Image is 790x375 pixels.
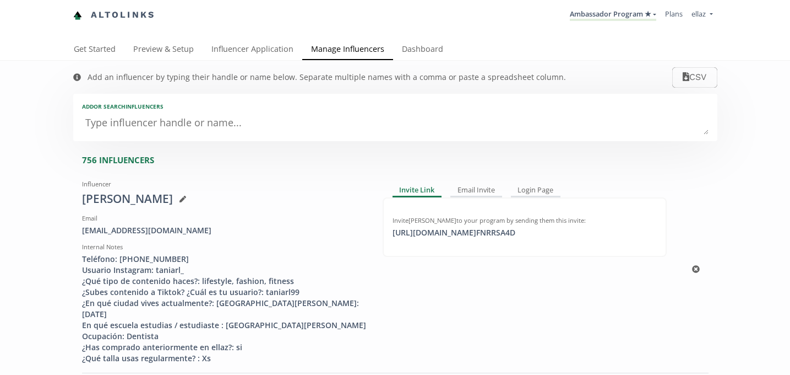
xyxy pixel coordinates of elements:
[82,214,366,223] div: Email
[73,11,82,20] img: favicon-32x32.png
[393,216,657,225] div: Invite [PERSON_NAME] to your program by sending them this invite:
[302,39,393,61] a: Manage Influencers
[386,227,522,238] div: [URL][DOMAIN_NAME] FNRRSA4D
[82,154,717,166] div: 756 INFLUENCERS
[82,191,366,207] div: [PERSON_NAME]
[393,39,452,61] a: Dashboard
[511,184,561,197] div: Login Page
[450,184,502,197] div: Email Invite
[570,9,656,21] a: Ambassador Program ★
[82,103,709,110] div: Add or search INFLUENCERS
[124,39,203,61] a: Preview & Setup
[203,39,302,61] a: Influencer Application
[691,9,712,22] a: ellaz
[82,243,366,251] div: Internal Notes
[691,9,706,19] span: ellaz
[88,72,566,83] div: Add an influencer by typing their handle or name below. Separate multiple names with a comma or p...
[393,184,442,197] div: Invite Link
[73,6,156,24] a: Altolinks
[82,254,366,364] div: Teléfono: [PHONE_NUMBER] Usuario Instagram: taniarl_ ¿Qué tipo de contenido haces?: lifestyle, fa...
[82,180,366,189] div: Influencer
[665,9,683,19] a: Plans
[82,225,366,236] div: [EMAIL_ADDRESS][DOMAIN_NAME]
[672,67,717,88] button: CSV
[65,39,124,61] a: Get Started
